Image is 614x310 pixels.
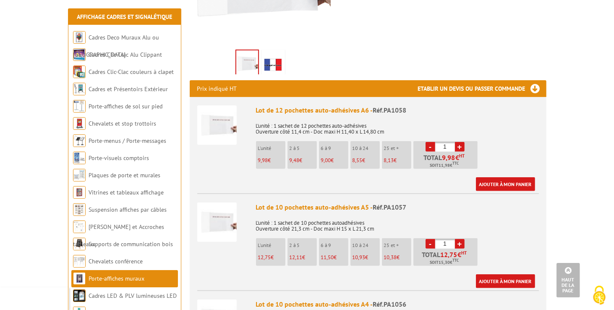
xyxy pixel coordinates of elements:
span: 10,93 [353,254,366,261]
img: Chevalets et stop trottoirs [73,117,86,130]
span: 12,11 [290,254,303,261]
a: + [455,239,465,249]
button: Cookies (fenêtre modale) [585,281,614,310]
a: + [455,142,465,152]
p: L'unité [258,145,285,151]
span: 12,75 [440,251,457,258]
a: Haut de la page [557,263,580,297]
span: 11,50 [321,254,334,261]
a: Chevalets et stop trottoirs [89,120,156,127]
span: 9,48 [290,157,300,164]
p: 10 à 24 [353,242,380,248]
p: 2 à 5 [290,145,317,151]
a: Ajouter à mon panier [476,274,535,288]
img: Lot de 10 pochettes auto-adhésives A5 [197,202,237,242]
p: € [258,158,285,163]
p: € [321,158,348,163]
span: € [457,251,461,258]
a: Suspension affiches par câbles [89,206,167,213]
div: Lot de 10 pochettes auto-adhésives A5 - [256,202,539,212]
p: € [353,158,380,163]
img: Chevalets conférence [73,255,86,268]
span: 15,30 [439,259,450,266]
p: 10 à 24 [353,145,380,151]
span: Réf.PA1058 [373,106,407,114]
p: € [384,158,411,163]
img: Porte-affiches de sol sur pied [73,100,86,113]
span: 10,38 [384,254,397,261]
a: Vitrines et tableaux affichage [89,189,164,196]
h3: Etablir un devis ou passer commande [418,80,546,97]
a: Affichage Cadres et Signalétique [77,13,172,21]
a: Cadres Deco Muraux Alu ou [GEOGRAPHIC_DATA] [73,34,159,58]
sup: HT [460,153,465,159]
span: € [456,154,460,161]
a: Cadres LED & PLV lumineuses LED [89,292,177,299]
p: 2 à 5 [290,242,317,248]
span: 8,13 [384,157,394,164]
p: € [353,255,380,260]
p: 25 et + [384,145,411,151]
p: L'unité : 1 sachet de 10 pochettes autoadhésives Ouverture côté 21,3 cm - Doc maxi H 15 x L 21,3 cm [256,214,539,232]
img: Suspension affiches par câbles [73,203,86,216]
a: [PERSON_NAME] et Accroches tableaux [73,223,164,248]
span: Réf.PA1056 [373,300,407,308]
span: 12,75 [258,254,271,261]
img: Porte-visuels comptoirs [73,152,86,164]
p: 25 et + [384,242,411,248]
span: Soit € [430,259,459,266]
p: € [321,255,348,260]
img: Cadres Deco Muraux Alu ou Bois [73,31,86,44]
p: € [290,158,317,163]
p: Prix indiqué HT [197,80,237,97]
img: Lot de 12 pochettes auto-adhésives A6 [197,105,237,145]
a: Chevalets conférence [89,257,143,265]
a: - [426,239,435,249]
img: Cadres LED & PLV lumineuses LED [73,289,86,302]
a: Cadres et Présentoirs Extérieur [89,85,168,93]
p: € [384,255,411,260]
a: Plaques de porte et murales [89,171,160,179]
p: 6 à 9 [321,242,348,248]
a: Cadres Clic-Clac couleurs à clapet [89,68,174,76]
sup: TTC [452,258,459,263]
sup: TTC [452,161,459,166]
img: Cadres Clic-Clac couleurs à clapet [73,66,86,78]
span: 8,55 [353,157,363,164]
a: Supports de communication bois [89,240,173,248]
img: edimeta_produit_fabrique_en_france.jpg [263,51,283,77]
span: 9,98 [442,154,456,161]
span: Réf.PA1057 [373,203,407,211]
a: Ajouter à mon panier [476,177,535,191]
p: Total [415,154,478,169]
p: L'unité [258,242,285,248]
a: - [426,142,435,152]
a: Porte-affiches de sol sur pied [89,102,162,110]
p: € [290,255,317,260]
p: Total [415,251,478,266]
p: € [258,255,285,260]
span: 9,98 [258,157,268,164]
img: Cookies (fenêtre modale) [589,285,610,306]
img: porte_visuels_muraux_pa1058.jpg [236,50,258,76]
a: Porte-affiches muraux [89,275,144,282]
a: Porte-visuels comptoirs [89,154,149,162]
img: Porte-affiches muraux [73,272,86,285]
span: 9,00 [321,157,331,164]
span: 11,98 [439,162,450,169]
img: Plaques de porte et murales [73,169,86,181]
p: 6 à 9 [321,145,348,151]
p: L'unité : 1 sachet de 12 pochettes auto-adhésives Ouverture côté 11,4 cm - Doc maxi H 11,40 x L 1... [256,117,539,135]
img: Cimaises et Accroches tableaux [73,221,86,233]
img: Cadres et Présentoirs Extérieur [73,83,86,95]
a: Porte-menus / Porte-messages [89,137,166,144]
div: Lot de 12 pochettes auto-adhésives A6 - [256,105,539,115]
div: Lot de 10 pochettes auto-adhésives A4 - [256,299,539,309]
img: Porte-menus / Porte-messages [73,134,86,147]
sup: HT [461,250,467,256]
a: Cadres Clic-Clac Alu Clippant [89,51,162,58]
span: Soit € [430,162,459,169]
img: Vitrines et tableaux affichage [73,186,86,199]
